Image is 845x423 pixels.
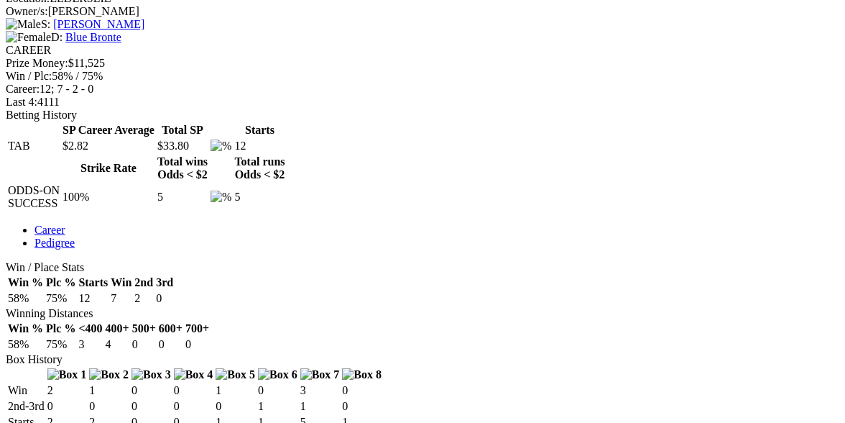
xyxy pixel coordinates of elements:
td: 1 [257,399,298,414]
td: 3 [300,383,341,398]
img: Male [6,18,41,31]
td: 5 [157,183,208,211]
img: Box 5 [216,368,255,381]
th: Win % [7,276,44,290]
a: Blue Bronte [65,31,121,43]
td: $33.80 [157,139,208,153]
a: Career [34,224,65,236]
th: 700+ [185,322,210,336]
td: 0 [131,383,172,398]
td: 0 [185,337,210,352]
th: <400 [78,322,103,336]
th: 2nd [134,276,154,290]
div: Betting History [6,109,831,122]
span: D: [6,31,63,43]
div: Win / Place Stats [6,261,831,274]
img: Box 4 [174,368,213,381]
td: 75% [45,337,76,352]
td: 0 [131,399,172,414]
div: 12; 7 - 2 - 0 [6,83,831,96]
td: 1 [300,399,341,414]
td: 4 [105,337,130,352]
img: Box 2 [89,368,129,381]
td: 58% [7,291,44,306]
img: Box 1 [47,368,87,381]
img: Female [6,31,51,44]
td: 0 [158,337,183,352]
th: Total wins Odds < $2 [157,155,208,182]
div: CAREER [6,44,831,57]
td: 1 [215,383,256,398]
td: 0 [341,399,382,414]
img: Box 8 [342,368,382,381]
span: Win / Plc: [6,70,52,82]
td: Win [7,383,45,398]
td: 2 [47,383,88,398]
td: TAB [7,139,60,153]
span: Career: [6,83,40,95]
th: 3rd [155,276,174,290]
th: 600+ [158,322,183,336]
a: Pedigree [34,237,75,249]
td: 100% [62,183,155,211]
th: Total runs Odds < $2 [234,155,285,182]
img: % [211,191,231,204]
td: 75% [45,291,76,306]
td: 2nd-3rd [7,399,45,414]
td: 3 [78,337,103,352]
div: 58% / 75% [6,70,831,83]
th: 400+ [105,322,130,336]
th: Plc % [45,276,76,290]
img: % [211,140,231,153]
div: [PERSON_NAME] [6,5,831,18]
td: 0 [88,399,129,414]
div: $11,525 [6,57,831,70]
td: 0 [173,399,214,414]
th: Total SP [157,123,208,137]
td: 12 [234,139,285,153]
td: 0 [47,399,88,414]
th: Win [110,276,132,290]
td: $2.82 [62,139,155,153]
th: Starts [234,123,285,137]
td: 7 [110,291,132,306]
img: Box 6 [258,368,297,381]
img: Box 7 [300,368,340,381]
a: [PERSON_NAME] [53,18,144,30]
span: Owner/s: [6,5,48,17]
td: ODDS-ON SUCCESS [7,183,60,211]
div: 4111 [6,96,831,109]
td: 1 [88,383,129,398]
span: Prize Money: [6,57,68,69]
td: 12 [78,291,108,306]
td: 2 [134,291,154,306]
th: SP Career Average [62,123,155,137]
td: 5 [234,183,285,211]
td: 0 [173,383,214,398]
th: Strike Rate [62,155,155,182]
th: 500+ [131,322,157,336]
div: Box History [6,353,831,366]
td: 58% [7,337,44,352]
td: 0 [341,383,382,398]
span: S: [6,18,50,30]
td: 0 [257,383,298,398]
div: Winning Distances [6,307,831,320]
th: Win % [7,322,44,336]
th: Starts [78,276,108,290]
th: Plc % [45,322,76,336]
td: 0 [215,399,256,414]
td: 0 [131,337,157,352]
td: 0 [155,291,174,306]
span: Last 4: [6,96,37,108]
img: Box 3 [131,368,171,381]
